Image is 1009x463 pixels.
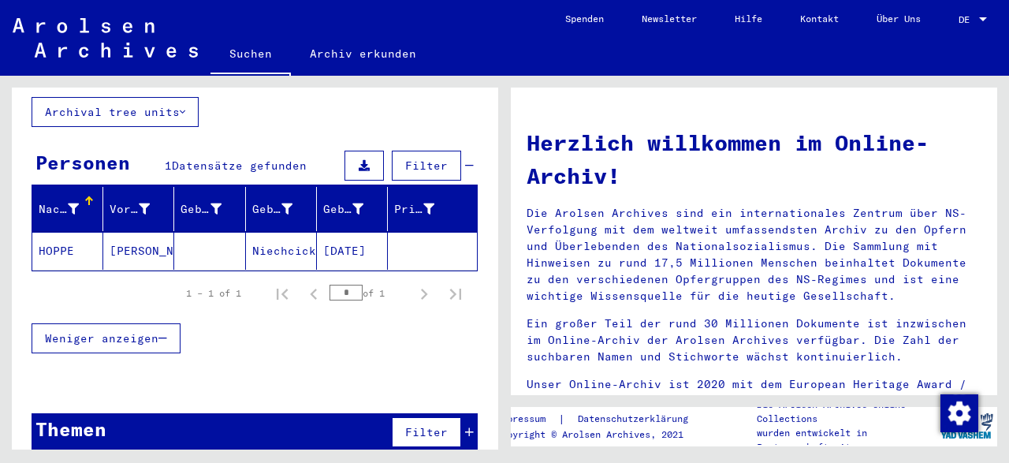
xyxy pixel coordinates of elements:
[394,201,434,218] div: Prisoner #
[39,201,79,218] div: Nachname
[527,126,981,192] h1: Herzlich willkommen im Online-Archiv!
[408,278,440,309] button: Next page
[32,232,103,270] mat-cell: HOPPE
[959,14,976,25] span: DE
[32,323,181,353] button: Weniger anzeigen
[103,187,174,231] mat-header-cell: Vorname
[165,159,172,173] span: 1
[172,159,307,173] span: Datensätze gefunden
[496,428,707,442] p: Copyright © Arolsen Archives, 2021
[110,196,173,222] div: Vorname
[496,411,558,428] a: Impressum
[940,394,978,432] img: Zustimmung ändern
[757,426,936,454] p: wurden entwickelt in Partnerschaft mit
[186,286,241,301] div: 1 – 1 of 1
[246,232,317,270] mat-cell: Niechcicko
[32,97,199,127] button: Archival tree units
[405,425,448,439] span: Filter
[757,398,936,426] p: Die Arolsen Archives Online-Collections
[496,411,707,428] div: |
[210,35,291,76] a: Suchen
[32,187,103,231] mat-header-cell: Nachname
[392,151,461,181] button: Filter
[266,278,298,309] button: First page
[527,316,981,365] p: Ein großer Teil der rund 30 Millionen Dokumente ist inzwischen im Online-Archiv der Arolsen Archi...
[527,205,981,304] p: Die Arolsen Archives sind ein internationales Zentrum über NS-Verfolgung mit dem weltweit umfasse...
[39,196,102,222] div: Nachname
[323,196,387,222] div: Geburtsdatum
[317,232,388,270] mat-cell: [DATE]
[174,187,245,231] mat-header-cell: Geburtsname
[527,376,981,426] p: Unser Online-Archiv ist 2020 mit dem European Heritage Award / Europa Nostra Award 2020 ausgezeic...
[394,196,458,222] div: Prisoner #
[181,201,221,218] div: Geburtsname
[330,286,408,301] div: of 1
[35,415,106,443] div: Themen
[440,278,471,309] button: Last page
[110,201,150,218] div: Vorname
[252,201,292,218] div: Geburt‏
[298,278,330,309] button: Previous page
[323,201,363,218] div: Geburtsdatum
[291,35,435,73] a: Archiv erkunden
[405,159,448,173] span: Filter
[940,394,977,431] div: Zustimmung ändern
[35,148,130,177] div: Personen
[246,187,317,231] mat-header-cell: Geburt‏
[45,331,158,345] span: Weniger anzeigen
[937,406,996,446] img: yv_logo.png
[181,196,244,222] div: Geburtsname
[252,196,316,222] div: Geburt‏
[388,187,477,231] mat-header-cell: Prisoner #
[392,417,461,447] button: Filter
[103,232,174,270] mat-cell: [PERSON_NAME]
[565,411,707,428] a: Datenschutzerklärung
[13,18,198,58] img: Arolsen_neg.svg
[317,187,388,231] mat-header-cell: Geburtsdatum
